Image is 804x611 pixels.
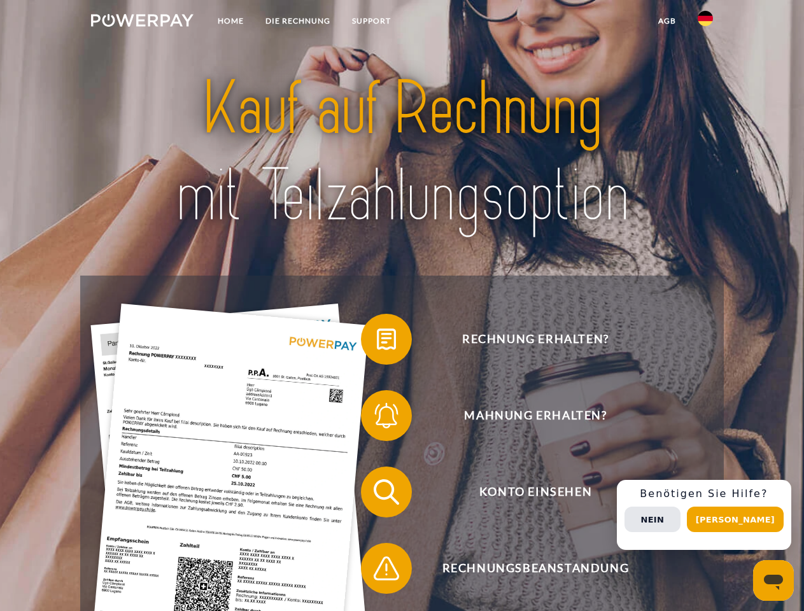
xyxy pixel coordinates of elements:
a: Home [207,10,255,32]
a: agb [647,10,687,32]
button: Rechnung erhalten? [361,314,692,365]
button: Rechnungsbeanstandung [361,543,692,594]
button: Konto einsehen [361,467,692,517]
button: [PERSON_NAME] [687,507,784,532]
img: logo-powerpay-white.svg [91,14,194,27]
span: Konto einsehen [379,467,691,517]
button: Mahnung erhalten? [361,390,692,441]
a: DIE RECHNUNG [255,10,341,32]
img: qb_warning.svg [370,552,402,584]
img: qb_bell.svg [370,400,402,432]
span: Rechnung erhalten? [379,314,691,365]
img: qb_bill.svg [370,323,402,355]
div: Schnellhilfe [617,480,791,550]
iframe: Schaltfläche zum Öffnen des Messaging-Fensters [753,560,794,601]
img: title-powerpay_de.svg [122,61,682,244]
img: de [698,11,713,26]
button: Nein [624,507,681,532]
span: Mahnung erhalten? [379,390,691,441]
span: Rechnungsbeanstandung [379,543,691,594]
img: qb_search.svg [370,476,402,508]
h3: Benötigen Sie Hilfe? [624,488,784,500]
a: SUPPORT [341,10,402,32]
